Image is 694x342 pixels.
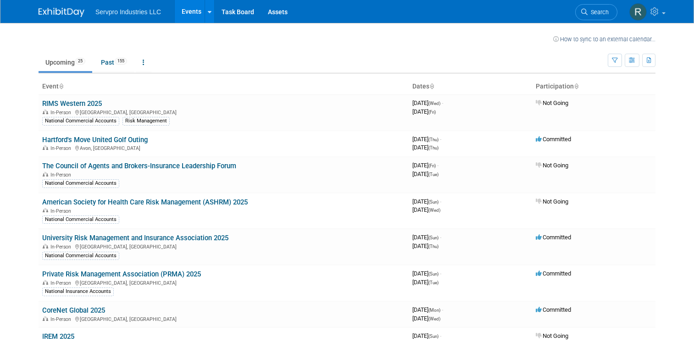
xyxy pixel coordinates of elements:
a: Private Risk Management Association (PRMA) 2025 [42,270,201,278]
a: University Risk Management and Insurance Association 2025 [42,234,228,242]
a: Sort by Start Date [429,83,434,90]
th: Event [39,79,409,94]
span: In-Person [50,208,74,214]
span: - [442,99,443,106]
span: - [440,270,441,277]
a: American Society for Health Care Risk Management (ASHRM) 2025 [42,198,248,206]
span: 155 [115,58,127,65]
span: In-Person [50,145,74,151]
span: - [442,306,443,313]
div: National Commercial Accounts [42,215,119,224]
img: In-Person Event [43,145,48,150]
a: The Council of Agents and Brokers-Insurance Leadership Forum [42,162,236,170]
span: In-Person [50,172,74,178]
span: [DATE] [412,162,439,169]
span: [DATE] [412,136,441,143]
span: Committed [536,270,571,277]
img: ExhibitDay [39,8,84,17]
div: National Commercial Accounts [42,252,119,260]
span: Not Going [536,332,568,339]
span: [DATE] [412,243,439,249]
span: [DATE] [412,315,440,322]
img: In-Person Event [43,244,48,248]
span: - [440,332,441,339]
span: [DATE] [412,306,443,313]
div: [GEOGRAPHIC_DATA], [GEOGRAPHIC_DATA] [42,108,405,116]
span: Not Going [536,99,568,106]
span: [DATE] [412,198,441,205]
span: [DATE] [412,234,441,241]
span: [DATE] [412,206,440,213]
span: [DATE] [412,144,439,151]
img: In-Person Event [43,110,48,114]
div: [GEOGRAPHIC_DATA], [GEOGRAPHIC_DATA] [42,243,405,250]
span: Servpro Industries LLC [95,8,161,16]
span: (Sun) [428,271,439,276]
span: (Thu) [428,244,439,249]
span: In-Person [50,316,74,322]
div: National Commercial Accounts [42,117,119,125]
a: CoreNet Global 2025 [42,306,105,314]
div: [GEOGRAPHIC_DATA], [GEOGRAPHIC_DATA] [42,279,405,286]
div: [GEOGRAPHIC_DATA], [GEOGRAPHIC_DATA] [42,315,405,322]
span: [DATE] [412,279,439,286]
span: (Sun) [428,235,439,240]
span: 25 [75,58,85,65]
div: National Commercial Accounts [42,179,119,188]
span: (Fri) [428,110,436,115]
a: Sort by Event Name [59,83,63,90]
img: In-Person Event [43,316,48,321]
img: Rick Knox [629,3,647,21]
span: - [440,136,441,143]
a: Hartford's Move United Golf Outing [42,136,148,144]
span: (Tue) [428,280,439,285]
span: Not Going [536,198,568,205]
span: (Thu) [428,145,439,150]
a: IREM 2025 [42,332,74,341]
span: - [437,162,439,169]
img: In-Person Event [43,280,48,285]
span: (Mon) [428,308,440,313]
span: (Tue) [428,172,439,177]
span: [DATE] [412,332,441,339]
span: Not Going [536,162,568,169]
span: In-Person [50,110,74,116]
a: Search [575,4,617,20]
div: Avon, [GEOGRAPHIC_DATA] [42,144,405,151]
span: (Wed) [428,208,440,213]
span: (Wed) [428,101,440,106]
th: Dates [409,79,532,94]
span: [DATE] [412,108,436,115]
span: Committed [536,306,571,313]
span: Committed [536,234,571,241]
span: (Fri) [428,163,436,168]
a: RIMS Western 2025 [42,99,102,108]
span: - [440,234,441,241]
img: In-Person Event [43,172,48,177]
span: In-Person [50,280,74,286]
span: (Wed) [428,316,440,321]
span: Search [588,9,609,16]
div: National Insurance Accounts [42,287,114,296]
span: In-Person [50,244,74,250]
span: (Thu) [428,137,439,142]
span: (Sun) [428,199,439,204]
a: How to sync to an external calendar... [553,36,655,43]
a: Upcoming25 [39,54,92,71]
div: Risk Management [122,117,170,125]
th: Participation [532,79,655,94]
span: Committed [536,136,571,143]
span: [DATE] [412,171,439,177]
a: Sort by Participation Type [574,83,578,90]
span: [DATE] [412,99,443,106]
span: (Sun) [428,334,439,339]
img: In-Person Event [43,208,48,213]
span: - [440,198,441,205]
span: [DATE] [412,270,441,277]
a: Past155 [94,54,134,71]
